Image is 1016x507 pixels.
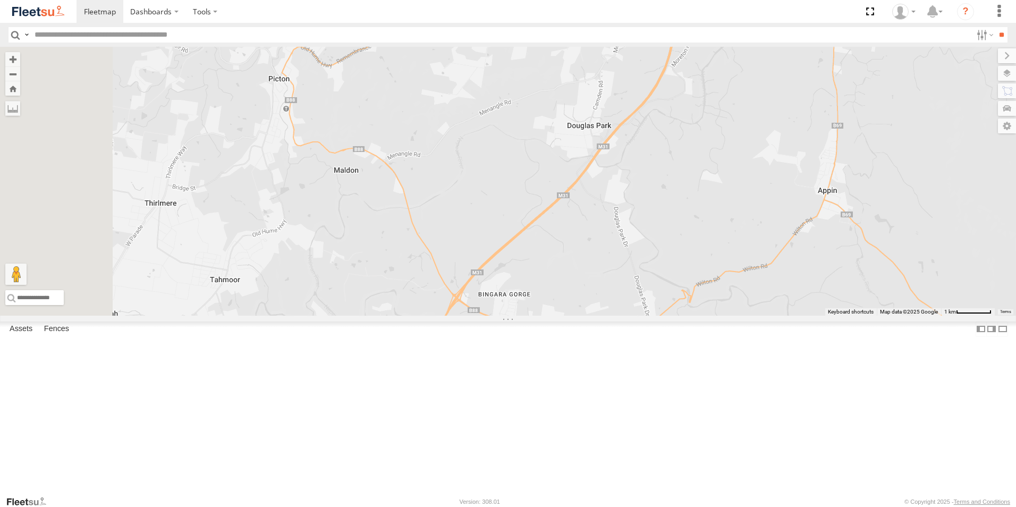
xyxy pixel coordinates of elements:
[39,322,74,336] label: Fences
[5,81,20,96] button: Zoom Home
[972,27,995,43] label: Search Filter Options
[11,4,66,19] img: fleetsu-logo-horizontal.svg
[986,322,997,337] label: Dock Summary Table to the Right
[944,309,956,315] span: 1 km
[5,52,20,66] button: Zoom in
[460,498,500,505] div: Version: 308.01
[997,322,1008,337] label: Hide Summary Table
[5,264,27,285] button: Drag Pegman onto the map to open Street View
[957,3,974,20] i: ?
[880,309,938,315] span: Map data ©2025 Google
[1000,310,1011,314] a: Terms (opens in new tab)
[22,27,31,43] label: Search Query
[941,308,995,316] button: Map Scale: 1 km per 63 pixels
[4,322,38,336] label: Assets
[6,496,55,507] a: Visit our Website
[954,498,1010,505] a: Terms and Conditions
[5,66,20,81] button: Zoom out
[976,322,986,337] label: Dock Summary Table to the Left
[828,308,874,316] button: Keyboard shortcuts
[888,4,919,20] div: Adrian Singleton
[904,498,1010,505] div: © Copyright 2025 -
[998,119,1016,133] label: Map Settings
[5,101,20,116] label: Measure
